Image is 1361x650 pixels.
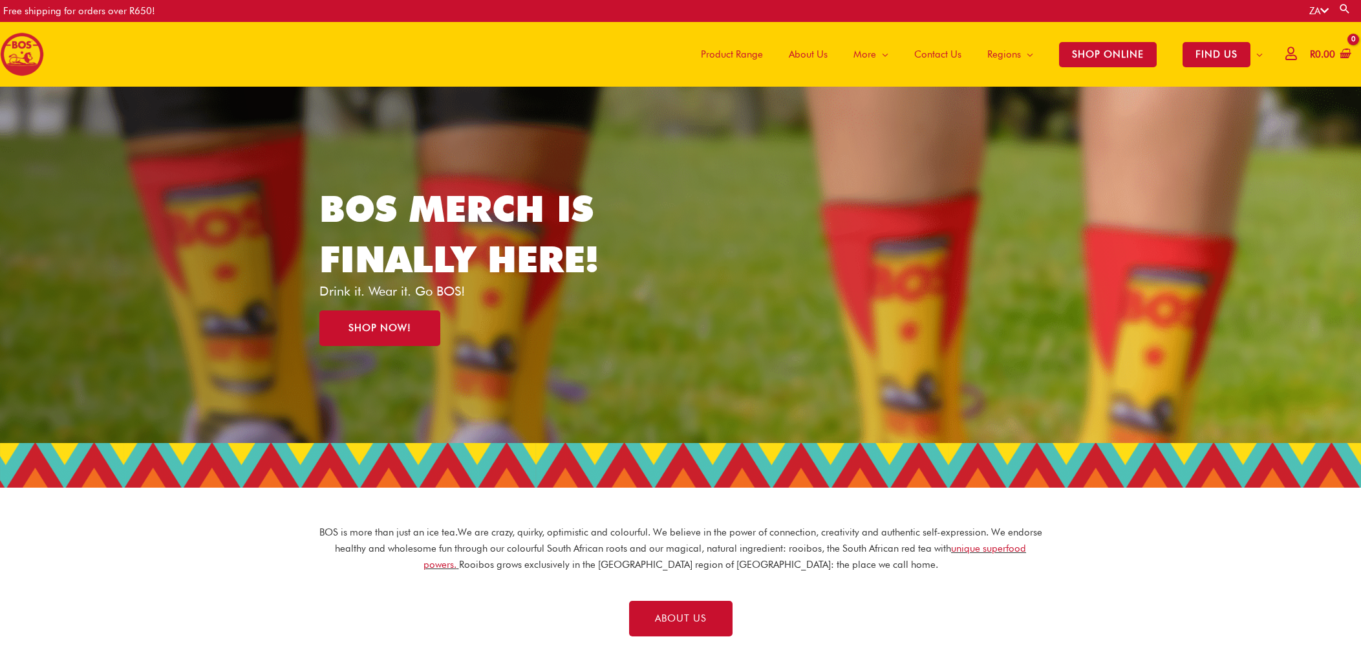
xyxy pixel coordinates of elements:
a: Search button [1338,3,1351,15]
a: Contact Us [901,22,974,87]
a: More [841,22,901,87]
a: SHOP NOW! [319,310,440,346]
a: Regions [974,22,1046,87]
a: BOS MERCH IS FINALLY HERE! [319,187,599,281]
span: ABOUT US [655,614,707,623]
a: View Shopping Cart, empty [1307,40,1351,69]
a: SHOP ONLINE [1046,22,1170,87]
span: R [1310,49,1315,60]
span: Product Range [701,35,763,74]
bdi: 0.00 [1310,49,1335,60]
span: More [853,35,876,74]
a: Product Range [688,22,776,87]
span: FIND US [1183,42,1250,67]
span: Regions [987,35,1021,74]
span: About Us [789,35,828,74]
p: Drink it. Wear it. Go BOS! [319,285,618,298]
a: unique superfood powers. [423,543,1027,570]
a: ZA [1309,5,1329,17]
a: ABOUT US [629,601,733,636]
span: Contact Us [914,35,961,74]
nav: Site Navigation [678,22,1276,87]
span: SHOP NOW! [348,323,411,333]
a: About Us [776,22,841,87]
span: SHOP ONLINE [1059,42,1157,67]
p: BOS is more than just an ice tea. We are crazy, quirky, optimistic and colourful. We believe in t... [319,525,1043,572]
